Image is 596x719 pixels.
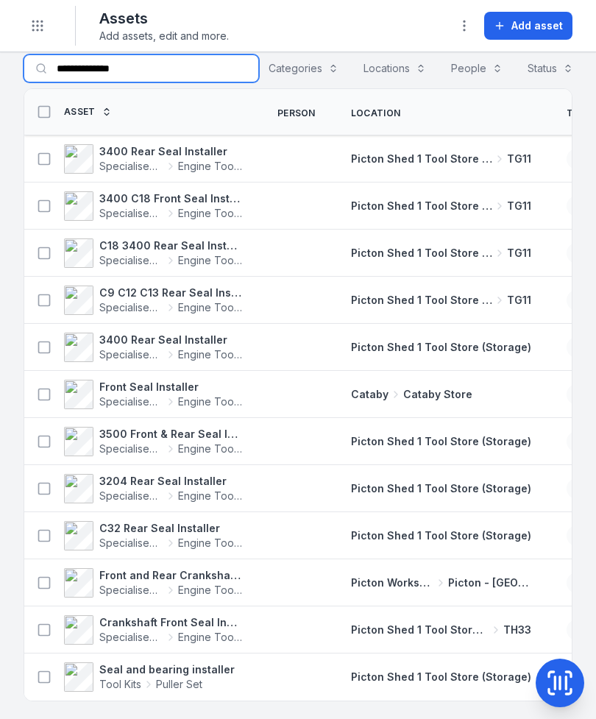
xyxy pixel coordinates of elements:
[351,575,434,590] span: Picton Workshops & Bays
[99,144,242,159] strong: 3400 Rear Seal Installer
[351,529,531,542] span: Picton Shed 1 Tool Store (Storage)
[99,474,242,489] strong: 3204 Rear Seal Installer
[351,481,531,496] a: Picton Shed 1 Tool Store (Storage)
[277,107,316,119] span: Person
[351,623,489,637] span: Picton Shed 1 Tool Store (Storage)
[99,662,235,677] strong: Seal and bearing installer
[99,191,242,206] strong: 3400 C18 Front Seal Installer
[156,677,202,692] span: Puller Set
[351,670,531,684] a: Picton Shed 1 Tool Store (Storage)
[99,29,229,43] span: Add assets, edit and more.
[64,106,112,118] a: Asset
[178,489,242,503] span: Engine Tooling
[507,152,531,166] span: TG11
[507,246,531,261] span: TG11
[99,427,242,442] strong: 3500 Front & Rear Seal Installer
[99,159,163,174] span: Specialised Tooling
[511,18,563,33] span: Add asset
[64,144,242,174] a: 3400 Rear Seal InstallerSpecialised ToolingEngine Tooling
[99,286,242,300] strong: C9 C12 C13 Rear Seal Installer
[351,152,492,166] span: Picton Shed 1 Tool Store (Storage)
[99,206,163,221] span: Specialised Tooling
[351,199,492,213] span: Picton Shed 1 Tool Store (Storage)
[64,380,242,409] a: Front Seal InstallerSpecialised ToolingEngine Tooling
[99,300,163,315] span: Specialised Tooling
[64,474,242,503] a: 3204 Rear Seal InstallerSpecialised ToolingEngine Tooling
[567,107,586,119] span: Tag
[64,106,96,118] span: Asset
[99,521,242,536] strong: C32 Rear Seal Installer
[99,333,242,347] strong: 3400 Rear Seal Installer
[351,340,531,355] a: Picton Shed 1 Tool Store (Storage)
[64,521,242,550] a: C32 Rear Seal InstallerSpecialised ToolingEngine Tooling
[351,528,531,543] a: Picton Shed 1 Tool Store (Storage)
[99,394,163,409] span: Specialised Tooling
[351,435,531,447] span: Picton Shed 1 Tool Store (Storage)
[484,12,572,40] button: Add asset
[354,54,436,82] button: Locations
[351,293,492,308] span: Picton Shed 1 Tool Store (Storage)
[64,238,242,268] a: C18 3400 Rear Seal InstallerSpecialised ToolingEngine Tooling
[351,434,531,449] a: Picton Shed 1 Tool Store (Storage)
[351,575,531,590] a: Picton Workshops & BaysPicton - [GEOGRAPHIC_DATA]
[507,199,531,213] span: TG11
[403,387,472,402] span: Cataby Store
[99,583,163,598] span: Specialised Tooling
[178,300,242,315] span: Engine Tooling
[64,427,242,456] a: 3500 Front & Rear Seal InstallerSpecialised ToolingEngine Tooling
[507,293,531,308] span: TG11
[99,8,229,29] h2: Assets
[64,286,242,315] a: C9 C12 C13 Rear Seal InstallerSpecialised ToolingEngine Tooling
[99,568,242,583] strong: Front and Rear Crankshaft Seal Installer 3306
[99,630,163,645] span: Specialised Tooling
[503,623,531,637] span: TH33
[448,575,531,590] span: Picton - [GEOGRAPHIC_DATA]
[99,442,163,456] span: Specialised Tooling
[99,536,163,550] span: Specialised Tooling
[518,54,583,82] button: Status
[178,159,242,174] span: Engine Tooling
[178,630,242,645] span: Engine Tooling
[99,615,242,630] strong: Crankshaft Front Seal Installer
[64,191,242,221] a: 3400 C18 Front Seal InstallerSpecialised ToolingEngine Tooling
[351,107,400,119] span: Location
[178,536,242,550] span: Engine Tooling
[178,442,242,456] span: Engine Tooling
[351,152,531,166] a: Picton Shed 1 Tool Store (Storage)TG11
[351,623,531,637] a: Picton Shed 1 Tool Store (Storage)TH33
[351,293,531,308] a: Picton Shed 1 Tool Store (Storage)TG11
[99,253,163,268] span: Specialised Tooling
[64,333,242,362] a: 3400 Rear Seal InstallerSpecialised ToolingEngine Tooling
[64,662,235,692] a: Seal and bearing installerTool KitsPuller Set
[178,253,242,268] span: Engine Tooling
[178,394,242,409] span: Engine Tooling
[99,677,141,692] span: Tool Kits
[64,615,242,645] a: Crankshaft Front Seal InstallerSpecialised ToolingEngine Tooling
[178,347,242,362] span: Engine Tooling
[259,54,348,82] button: Categories
[351,341,531,353] span: Picton Shed 1 Tool Store (Storage)
[351,387,472,402] a: CatabyCataby Store
[178,206,242,221] span: Engine Tooling
[441,54,512,82] button: People
[178,583,242,598] span: Engine Tooling
[351,670,531,683] span: Picton Shed 1 Tool Store (Storage)
[99,347,163,362] span: Specialised Tooling
[99,238,242,253] strong: C18 3400 Rear Seal Installer
[351,246,531,261] a: Picton Shed 1 Tool Store (Storage)TG11
[351,482,531,495] span: Picton Shed 1 Tool Store (Storage)
[64,568,242,598] a: Front and Rear Crankshaft Seal Installer 3306Specialised ToolingEngine Tooling
[351,199,531,213] a: Picton Shed 1 Tool Store (Storage)TG11
[351,246,492,261] span: Picton Shed 1 Tool Store (Storage)
[24,12,52,40] button: Toggle navigation
[99,380,242,394] strong: Front Seal Installer
[99,489,163,503] span: Specialised Tooling
[351,387,389,402] span: Cataby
